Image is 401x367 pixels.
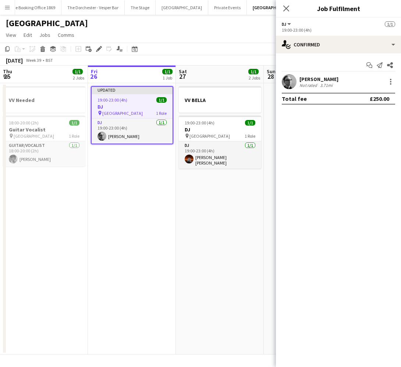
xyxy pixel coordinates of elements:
[185,120,214,126] span: 19:00-23:00 (4h)
[3,141,85,166] app-card-role: Guitar/Vocalist1/118:00-20:00 (2h)[PERSON_NAME]
[276,4,401,13] h3: Job Fulfilment
[14,133,54,139] span: [GEOGRAPHIC_DATA]
[6,32,16,38] span: View
[39,32,50,38] span: Jobs
[163,75,172,81] div: 1 Job
[90,72,97,81] span: 26
[282,21,292,27] button: DJ
[97,97,127,103] span: 19:00-23:00 (4h)
[9,120,39,126] span: 18:00-20:00 (2h)
[2,72,12,81] span: 25
[162,69,173,74] span: 1/1
[69,120,79,126] span: 1/1
[61,0,125,15] button: The Dorchester - Vesper Bar
[156,110,167,116] span: 1 Role
[276,36,401,53] div: Confirmed
[179,86,261,113] app-job-card: VV BELLA
[248,69,259,74] span: 1/1
[91,68,97,75] span: Fri
[3,97,85,103] h3: VV Needed
[179,68,187,75] span: Sat
[245,133,255,139] span: 1 Role
[266,72,276,81] span: 28
[179,97,261,103] h3: VV BELLA
[125,0,156,15] button: The Stage
[267,68,276,75] span: Sun
[156,0,208,15] button: [GEOGRAPHIC_DATA]
[92,103,173,110] h3: DJ
[282,27,395,33] div: 19:00-23:00 (4h)
[385,21,395,27] span: 1/1
[282,21,286,27] span: DJ
[3,68,12,75] span: Thu
[91,86,173,144] app-job-card: Updated19:00-23:00 (4h)1/1DJ [GEOGRAPHIC_DATA]1 RoleDJ1/119:00-23:00 (4h)[PERSON_NAME]
[3,116,85,166] app-job-card: 18:00-20:00 (2h)1/1Guitar Vocalist [GEOGRAPHIC_DATA]1 RoleGuitar/Vocalist1/118:00-20:00 (2h)[PERS...
[6,18,88,29] h1: [GEOGRAPHIC_DATA]
[72,69,83,74] span: 1/1
[46,57,53,63] div: BST
[179,126,261,133] h3: DJ
[299,82,319,88] div: Not rated
[299,76,338,82] div: [PERSON_NAME]
[69,133,79,139] span: 1 Role
[6,57,23,64] div: [DATE]
[3,30,19,40] a: View
[189,133,230,139] span: [GEOGRAPHIC_DATA]
[319,82,334,88] div: 3.71mi
[249,75,260,81] div: 2 Jobs
[282,95,307,102] div: Total fee
[178,72,187,81] span: 27
[36,30,53,40] a: Jobs
[208,0,247,15] button: Private Events
[73,75,84,81] div: 2 Jobs
[247,0,300,15] button: [GEOGRAPHIC_DATA]
[58,32,74,38] span: Comms
[21,30,35,40] a: Edit
[4,0,61,15] button: The Booking Office 1869
[245,120,255,126] span: 1/1
[156,97,167,103] span: 1/1
[3,86,85,113] app-job-card: VV Needed
[102,110,143,116] span: [GEOGRAPHIC_DATA]
[179,116,261,169] app-job-card: 19:00-23:00 (4h)1/1DJ [GEOGRAPHIC_DATA]1 RoleDJ1/119:00-23:00 (4h)[PERSON_NAME] [PERSON_NAME]
[92,87,173,93] div: Updated
[179,141,261,169] app-card-role: DJ1/119:00-23:00 (4h)[PERSON_NAME] [PERSON_NAME]
[3,126,85,133] h3: Guitar Vocalist
[55,30,77,40] a: Comms
[370,95,389,102] div: £250.00
[24,57,43,63] span: Week 39
[24,32,32,38] span: Edit
[92,119,173,144] app-card-role: DJ1/119:00-23:00 (4h)[PERSON_NAME]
